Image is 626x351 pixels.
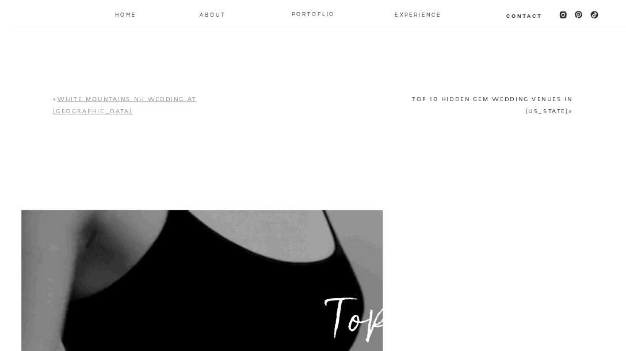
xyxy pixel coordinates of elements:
[506,11,543,20] a: Contact
[395,10,433,18] a: EXPERIENCE
[199,10,226,18] a: About
[412,95,572,115] a: Top 10 Hidden Gem Wedding Venues in [US_STATE]
[53,95,196,115] a: White Mountains NH Wedding at [GEOGRAPHIC_DATA]
[288,9,339,18] a: PORTOFLIO
[114,10,138,18] a: Home
[399,93,573,118] nav: »
[323,273,534,341] h2: Top Posts
[53,93,244,118] nav: «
